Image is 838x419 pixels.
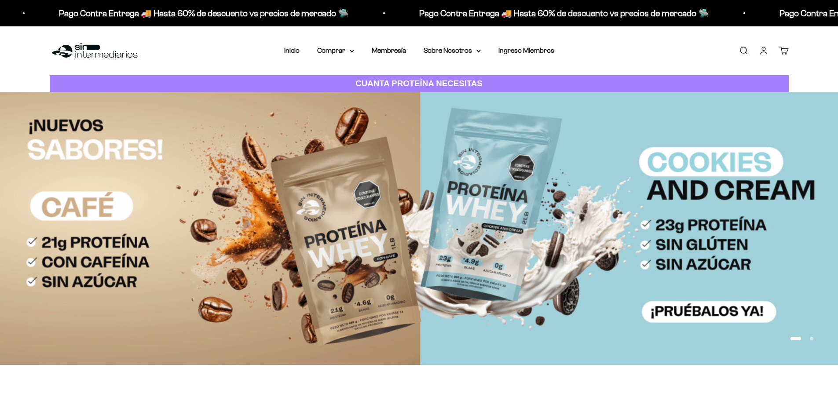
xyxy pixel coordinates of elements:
[317,45,354,56] summary: Comprar
[372,47,406,54] a: Membresía
[355,79,483,88] strong: CUANTA PROTEÍNA NECESITAS
[419,6,709,20] p: Pago Contra Entrega 🚚 Hasta 60% de descuento vs precios de mercado 🛸
[59,6,349,20] p: Pago Contra Entrega 🚚 Hasta 60% de descuento vs precios de mercado 🛸
[424,45,481,56] summary: Sobre Nosotros
[50,75,789,92] a: CUANTA PROTEÍNA NECESITAS
[284,47,300,54] a: Inicio
[498,47,554,54] a: Ingreso Miembros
